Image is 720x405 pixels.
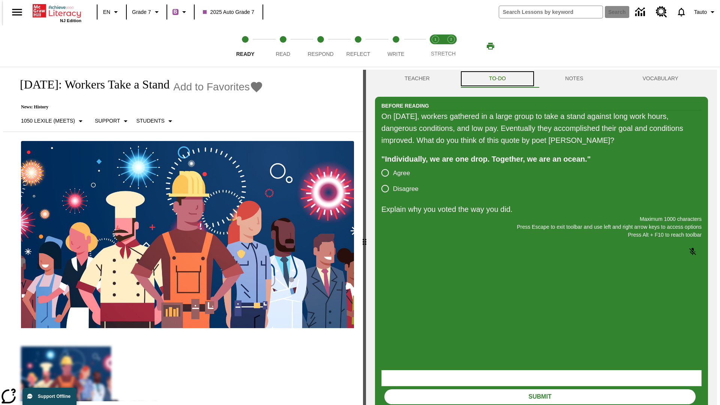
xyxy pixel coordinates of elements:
[434,37,436,41] text: 1
[384,389,696,404] button: Submit
[631,2,651,22] a: Data Center
[363,70,366,405] div: Press Enter or Spacebar and then press right and left arrow keys to move the slider
[21,117,75,125] p: 1050 Lexile (Meets)
[60,18,81,23] span: NJ Edition
[12,78,169,91] h1: [DATE]: Workers Take a Stand
[374,25,418,67] button: Write step 5 of 5
[203,8,255,16] span: 2025 Auto Grade 7
[381,231,702,239] p: Press Alt + F10 to reach toolbar
[33,3,81,23] div: Home
[236,51,255,57] span: Ready
[375,70,708,88] div: Instructional Panel Tabs
[6,1,28,23] button: Open side menu
[12,104,263,110] p: News: History
[132,8,151,16] span: Grade 7
[129,5,164,19] button: Grade: Grade 7, Select a grade
[424,25,446,67] button: Stretch Read step 1 of 2
[100,5,124,19] button: Language: EN, Select a language
[440,25,462,67] button: Stretch Respond step 2 of 2
[381,223,702,231] p: Press Escape to exit toolbar and use left and right arrow keys to access options
[366,70,717,405] div: activity
[307,51,333,57] span: Respond
[450,37,452,41] text: 2
[18,114,88,128] button: Select Lexile, 1050 Lexile (Meets)
[651,2,672,22] a: Resource Center, Will open in new tab
[133,114,177,128] button: Select Student
[136,117,164,125] p: Students
[478,39,502,53] button: Print
[173,81,250,93] span: Add to Favorites
[393,168,410,178] span: Agree
[499,6,603,18] input: search field
[381,165,424,196] div: poll
[223,25,267,67] button: Ready step 1 of 5
[346,51,370,57] span: Reflect
[173,80,263,93] button: Add to Favorites - Labor Day: Workers Take a Stand
[694,8,707,16] span: Tauto
[381,215,702,223] p: Maximum 1000 characters
[387,51,404,57] span: Write
[103,8,110,16] span: EN
[393,184,418,194] span: Disagree
[3,6,109,13] body: Explain why you voted the way you did. Maximum 1000 characters Press Alt + F10 to reach toolbar P...
[375,70,459,88] button: Teacher
[276,51,290,57] span: Read
[299,25,342,67] button: Respond step 3 of 5
[381,203,702,215] p: Explain why you voted the way you did.
[174,7,177,16] span: B
[691,5,720,19] button: Profile/Settings
[672,2,691,22] a: Notifications
[92,114,133,128] button: Scaffolds, Support
[381,102,429,110] h2: Before Reading
[381,110,702,146] div: On [DATE], workers gathered in a large group to take a stand against long work hours, dangerous c...
[22,388,76,405] button: Support Offline
[381,153,702,165] div: "Individually, we are one drop. Together, we are an ocean."
[431,51,456,57] span: STRETCH
[169,5,192,19] button: Boost Class color is purple. Change class color
[38,394,70,399] span: Support Offline
[459,70,535,88] button: TO-DO
[535,70,613,88] button: NOTES
[613,70,708,88] button: VOCABULARY
[336,25,380,67] button: Reflect step 4 of 5
[684,243,702,261] button: Click to activate and allow voice recognition
[261,25,304,67] button: Read step 2 of 5
[21,141,354,328] img: A banner with a blue background shows an illustrated row of diverse men and women dressed in clot...
[95,117,120,125] p: Support
[3,70,363,401] div: reading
